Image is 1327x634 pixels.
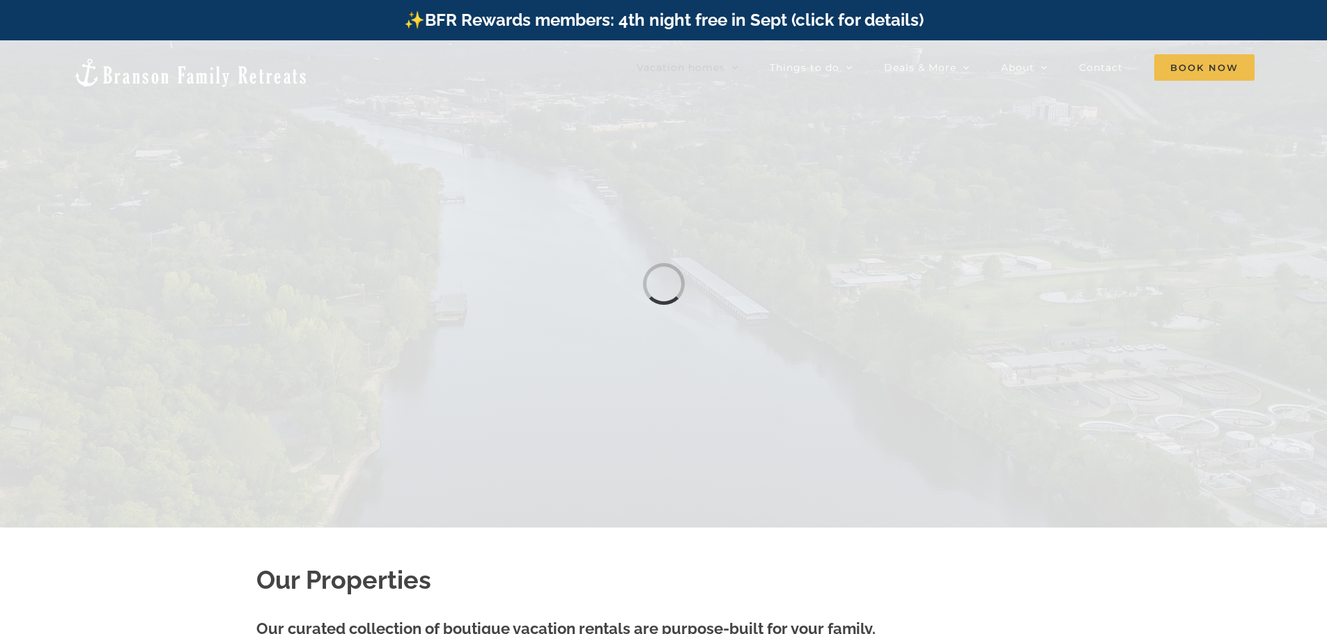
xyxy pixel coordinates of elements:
a: Vacation homes [637,54,738,81]
span: About [1001,63,1034,72]
span: Things to do [770,63,839,72]
a: Book Now [1154,54,1255,81]
nav: Main Menu [637,54,1255,81]
strong: Our Properties [256,565,431,594]
span: Contact [1079,63,1123,72]
a: Things to do [770,54,853,81]
span: Deals & More [884,63,956,72]
span: Vacation homes [637,63,725,72]
img: Branson Family Retreats Logo [72,57,309,88]
a: Contact [1079,54,1123,81]
a: About [1001,54,1048,81]
a: ✨BFR Rewards members: 4th night free in Sept (click for details) [404,10,924,30]
a: Deals & More [884,54,970,81]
